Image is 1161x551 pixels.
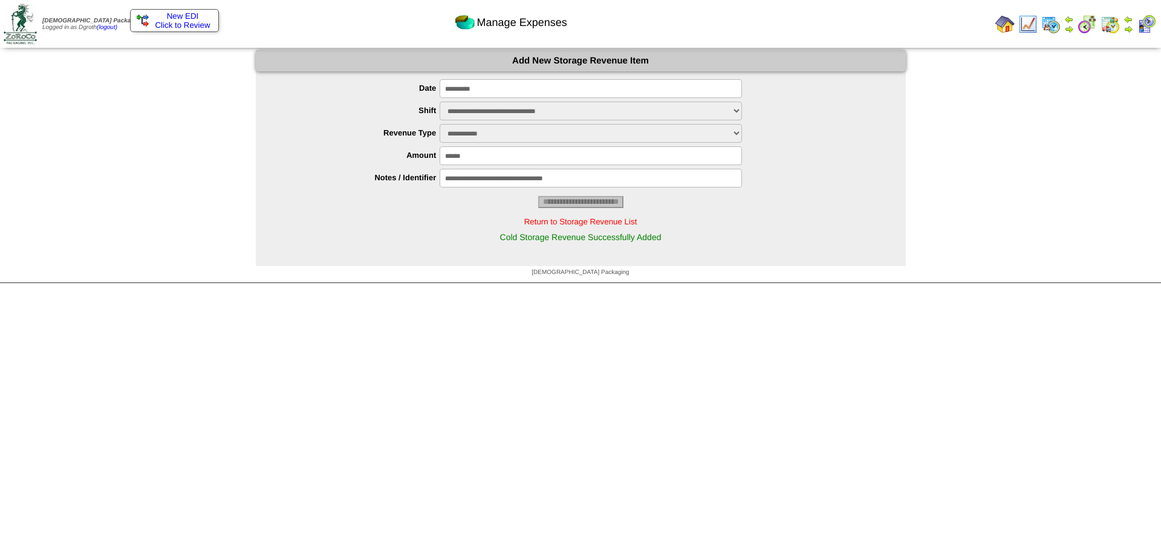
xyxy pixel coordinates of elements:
[1101,15,1120,34] img: calendarinout.gif
[137,11,212,30] a: New EDI Click to Review
[280,83,440,93] label: Date
[1137,15,1156,34] img: calendarcustomer.gif
[1018,15,1038,34] img: line_graph.gif
[97,24,117,31] a: (logout)
[1041,15,1061,34] img: calendarprod.gif
[137,15,149,27] img: ediSmall.gif
[256,50,906,71] div: Add New Storage Revenue Item
[1124,24,1133,34] img: arrowright.gif
[280,128,440,137] label: Revenue Type
[1124,15,1133,24] img: arrowleft.gif
[1078,15,1097,34] img: calendarblend.gif
[477,16,567,29] span: Manage Expenses
[167,11,199,21] span: New EDI
[455,13,475,32] img: pie_chart2.png
[280,173,440,182] label: Notes / Identifier
[532,269,629,276] span: [DEMOGRAPHIC_DATA] Packaging
[42,18,143,31] span: Logged in as Dgroth
[1064,24,1074,34] img: arrowright.gif
[524,217,637,226] a: Return to Storage Revenue List
[42,18,143,24] span: [DEMOGRAPHIC_DATA] Packaging
[280,151,440,160] label: Amount
[256,226,906,248] div: Cold Storage Revenue Successfully Added
[280,106,440,115] label: Shift
[1064,15,1074,24] img: arrowleft.gif
[4,4,37,44] img: zoroco-logo-small.webp
[137,21,212,30] span: Click to Review
[995,15,1015,34] img: home.gif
